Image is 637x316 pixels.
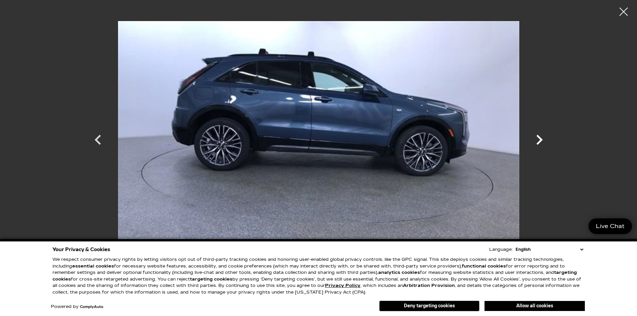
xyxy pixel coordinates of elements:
strong: Arbitration Provision [403,283,455,288]
strong: targeting cookies [190,277,232,282]
div: Previous [88,126,108,156]
strong: targeting cookies [52,270,577,282]
button: Allow all cookies [485,301,585,311]
p: We respect consumer privacy rights by letting visitors opt out of third-party tracking cookies an... [52,256,585,296]
strong: essential cookies [72,264,114,269]
img: New 2024 Deep Sea Metallic Cadillac Sport image 9 [118,5,519,262]
select: Language Select [514,246,585,253]
div: Powered by [51,305,103,309]
a: ComplyAuto [80,305,103,309]
span: Live Chat [593,222,628,230]
span: Your Privacy & Cookies [52,245,110,254]
div: Language: [489,247,513,252]
a: Live Chat [589,218,632,234]
strong: analytics cookies [378,270,420,275]
strong: functional cookies [462,264,506,269]
u: Privacy Policy [325,283,360,288]
div: Next [529,126,549,156]
button: Deny targeting cookies [379,301,480,311]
